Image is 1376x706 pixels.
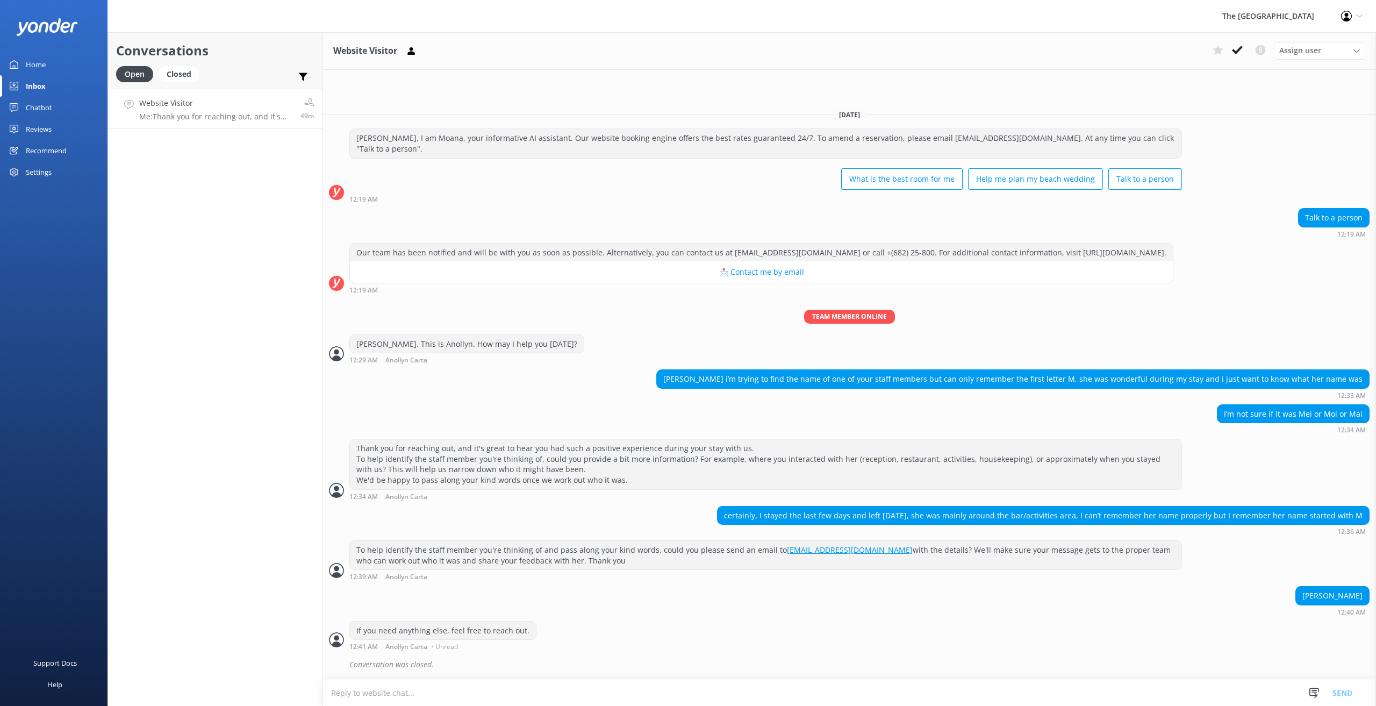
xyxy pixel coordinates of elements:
a: Open [116,68,159,80]
strong: 12:40 AM [1337,609,1366,616]
strong: 12:19 AM [1337,231,1366,238]
h4: Website Visitor [139,97,292,109]
div: Thank you for reaching out, and it's great to hear you had such a positive experience during your... [350,439,1181,489]
div: [PERSON_NAME] [1296,587,1369,605]
div: Recommend [26,140,67,161]
div: Reviews [26,118,52,140]
button: 📩 Contact me by email [350,261,1173,283]
div: [PERSON_NAME] i’m trying to find the name of one of your staff members but can only remember the ... [657,370,1369,388]
div: Settings [26,161,52,183]
button: What is the best room for me [841,168,963,190]
div: Open [116,66,153,82]
div: Closed [159,66,199,82]
button: Talk to a person [1108,168,1182,190]
div: Oct 04 2025 06:40am (UTC -10:00) Pacific/Honolulu [1295,608,1370,616]
div: Chatbot [26,97,52,118]
strong: 12:34 AM [349,494,378,501]
strong: 12:19 AM [349,287,378,294]
strong: 12:36 AM [1337,529,1366,535]
div: Oct 04 2025 06:33am (UTC -10:00) Pacific/Honolulu [656,391,1370,399]
span: Assign user [1279,45,1321,56]
div: Talk to a person [1299,209,1369,227]
strong: 12:33 AM [1337,393,1366,399]
div: Oct 04 2025 06:19am (UTC -10:00) Pacific/Honolulu [349,195,1182,203]
div: [PERSON_NAME], I am Moana, your informative AI assistant. Our website booking engine offers the b... [350,129,1181,158]
div: Oct 04 2025 06:39am (UTC -10:00) Pacific/Honolulu [349,573,1182,581]
div: I’m not sure if it was Mei or Moi or Mai [1217,405,1369,423]
a: [EMAIL_ADDRESS][DOMAIN_NAME] [787,545,913,555]
div: Oct 04 2025 06:29am (UTC -10:00) Pacific/Honolulu [349,356,584,364]
span: Anollyn Carta [385,574,427,581]
strong: 12:29 AM [349,357,378,364]
strong: 12:34 AM [1337,427,1366,433]
div: Home [26,54,46,75]
strong: 12:39 AM [349,574,378,581]
span: Anollyn Carta [385,644,427,650]
p: Me: Thank you for reaching out, and it's great to hear you had such a positive experience during ... [139,112,292,122]
div: 2025-10-04T16:56:14.455 [329,655,1370,674]
span: Team member online [804,310,895,323]
div: Our team has been notified and will be with you as soon as possible. Alternatively, you can conta... [350,244,1173,262]
span: Anollyn Carta [385,494,427,501]
div: Assign User [1274,42,1365,59]
div: certainly, I stayed the last few days and left [DATE], she was mainly around the bar/activities a... [718,507,1369,525]
a: Website VisitorMe:Thank you for reaching out, and it's great to hear you had such a positive expe... [108,89,322,129]
strong: 12:19 AM [349,196,378,203]
div: Conversation was closed. [349,655,1370,674]
div: Oct 04 2025 06:34am (UTC -10:00) Pacific/Honolulu [349,493,1182,501]
div: Oct 04 2025 06:19am (UTC -10:00) Pacific/Honolulu [349,286,1173,294]
div: Oct 04 2025 06:41am (UTC -10:00) Pacific/Honolulu [349,643,536,650]
img: yonder-white-logo.png [16,18,78,36]
button: Help me plan my beach wedding [968,168,1103,190]
span: Anollyn Carta [385,357,427,364]
span: • Unread [431,644,458,650]
a: Closed [159,68,205,80]
div: Oct 04 2025 06:34am (UTC -10:00) Pacific/Honolulu [1217,426,1370,433]
span: [DATE] [833,110,866,119]
div: If you need anything else, feel free to reach out. [350,622,536,640]
div: Help [47,674,62,695]
strong: 12:41 AM [349,644,378,650]
div: [PERSON_NAME]. This is Anollyn. How may I help you [DATE]? [350,335,584,353]
h2: Conversations [116,40,314,61]
div: To help identify the staff member you're thinking of and pass along your kind words, could you pl... [350,541,1181,569]
div: Inbox [26,75,46,97]
span: Oct 04 2025 06:34am (UTC -10:00) Pacific/Honolulu [300,111,314,120]
div: Oct 04 2025 06:36am (UTC -10:00) Pacific/Honolulu [717,527,1370,535]
h3: Website Visitor [333,44,397,58]
div: Support Docs [33,652,77,674]
div: Oct 04 2025 06:19am (UTC -10:00) Pacific/Honolulu [1298,230,1370,238]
